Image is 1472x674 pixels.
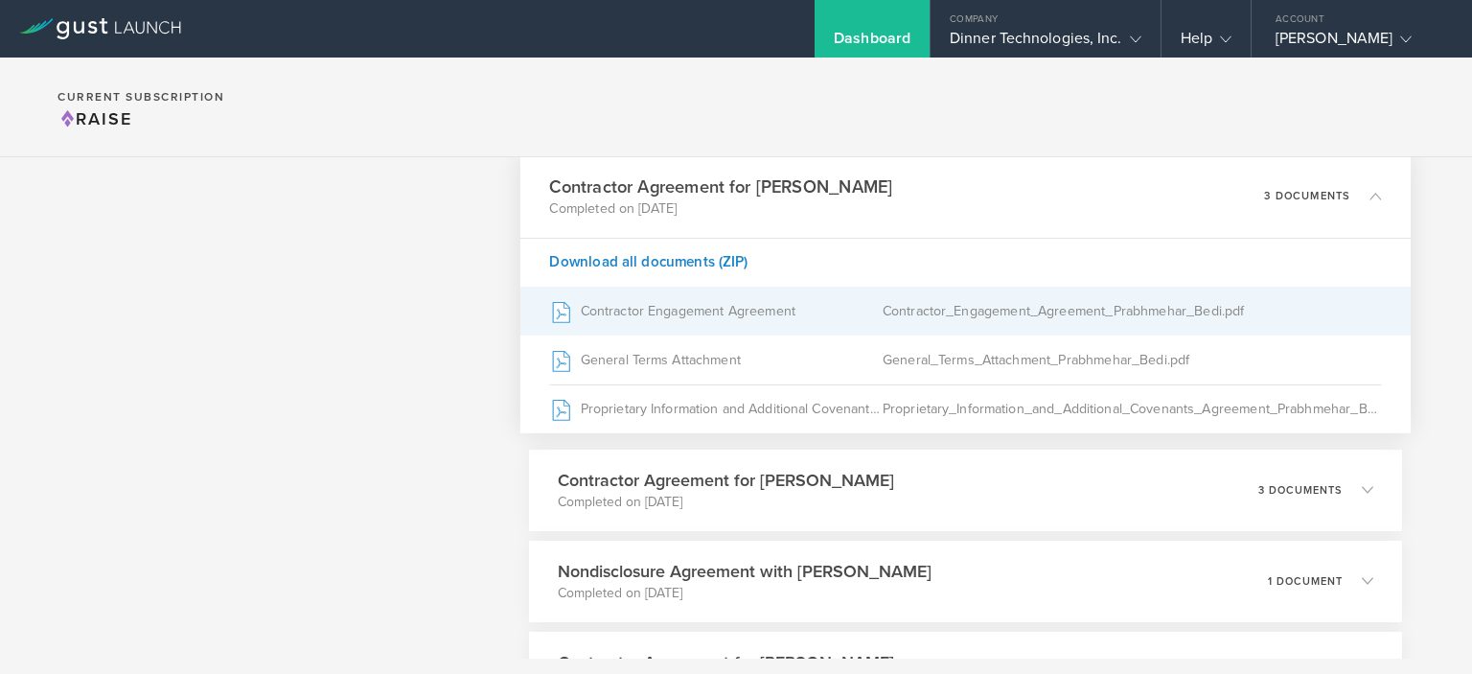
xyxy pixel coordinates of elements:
[882,287,1381,335] div: Contractor_Engagement_Agreement_Prabhmehar_Bedi.pdf
[882,336,1381,383] div: General_Terms_Attachment_Prabhmehar_Bedi.pdf
[549,384,882,432] div: Proprietary Information and Additional Covenants Agreement
[57,91,224,103] h2: Current Subscription
[558,584,931,603] p: Completed on [DATE]
[1181,29,1231,58] div: Help
[549,287,882,335] div: Contractor Engagement Agreement
[1376,582,1472,674] iframe: Chat Widget
[950,29,1141,58] div: Dinner Technologies, Inc.
[549,174,892,199] h3: Contractor Agreement for [PERSON_NAME]
[549,336,882,383] div: General Terms Attachment
[549,198,892,218] p: Completed on [DATE]
[1258,485,1343,496] p: 3 documents
[1268,576,1343,587] p: 1 document
[558,468,894,493] h3: Contractor Agreement for [PERSON_NAME]
[882,384,1381,432] div: Proprietary_Information_and_Additional_Covenants_Agreement_Prabhmehar_Bedi.pdf
[558,559,931,584] h3: Nondisclosure Agreement with [PERSON_NAME]
[1264,190,1350,200] p: 3 documents
[834,29,910,58] div: Dashboard
[57,108,132,129] span: Raise
[1276,29,1438,58] div: [PERSON_NAME]
[558,493,894,512] p: Completed on [DATE]
[520,237,1412,286] div: Download all documents (ZIP)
